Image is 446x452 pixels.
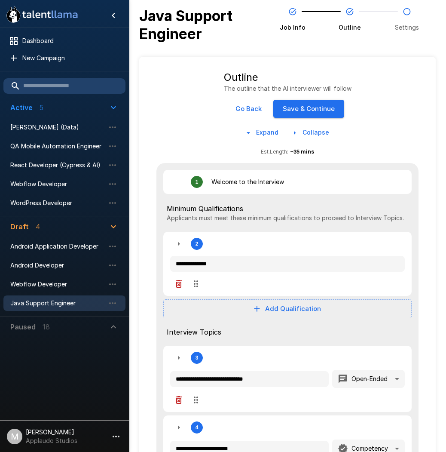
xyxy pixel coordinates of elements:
span: Settings [395,23,419,32]
span: Minimum Qualifications [167,203,408,214]
span: Est. Length: [261,148,288,156]
span: Interview Topics [167,327,408,337]
div: 3 [196,355,199,361]
p: Applicants must meet these minimum qualifications to proceed to Interview Topics. [167,214,408,222]
div: 2 [196,241,199,247]
div: 2 [163,232,412,296]
button: Add Qualification [163,299,412,318]
span: Job Info [280,23,305,32]
h5: Outline [224,71,351,84]
b: Java Support Engineer [139,7,232,43]
p: Welcome to the Interview [211,178,284,186]
b: ~ 35 mins [290,148,314,155]
div: 1 [196,179,199,185]
div: 4 [196,424,199,430]
span: Outline [339,23,361,32]
button: Save & Continue [273,100,344,118]
button: Go Back [231,100,266,118]
p: Open-Ended [351,375,388,383]
p: The outline that the AI interviewer will follow [224,84,351,93]
div: 3 [163,346,412,412]
button: Collapse [289,125,333,141]
button: Expand [242,125,282,141]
